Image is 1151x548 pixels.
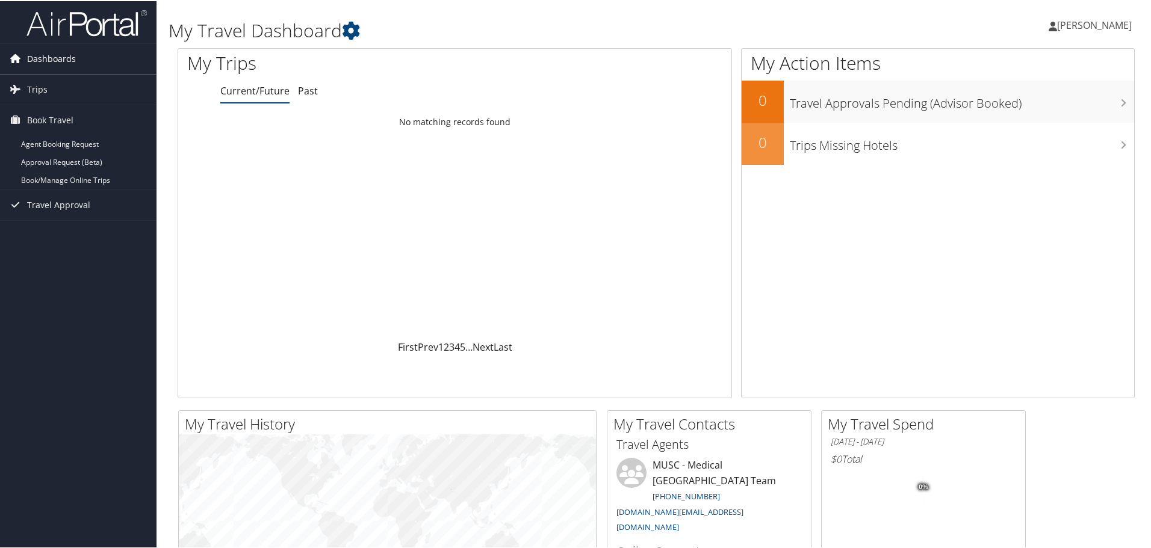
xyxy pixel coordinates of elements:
a: 0Trips Missing Hotels [742,122,1134,164]
h2: 0 [742,89,784,109]
h3: Travel Approvals Pending (Advisor Booked) [790,88,1134,111]
h2: My Travel History [185,413,596,433]
a: Last [494,339,512,353]
img: airportal-logo.png [26,8,147,36]
h2: 0 [742,131,784,152]
a: Prev [418,339,438,353]
h3: Trips Missing Hotels [790,130,1134,153]
span: [PERSON_NAME] [1057,17,1132,31]
a: 0Travel Approvals Pending (Advisor Booked) [742,79,1134,122]
a: 2 [444,339,449,353]
a: First [398,339,418,353]
h1: My Action Items [742,49,1134,75]
li: MUSC - Medical [GEOGRAPHIC_DATA] Team [610,457,808,537]
a: Next [473,339,494,353]
h2: My Travel Spend [828,413,1025,433]
a: [PERSON_NAME] [1049,6,1144,42]
a: 4 [455,339,460,353]
span: Trips [27,73,48,103]
span: Travel Approval [27,189,90,219]
span: Dashboards [27,43,76,73]
a: Past [298,83,318,96]
span: Book Travel [27,104,73,134]
h6: Total [831,451,1016,464]
tspan: 0% [919,482,928,490]
a: [DOMAIN_NAME][EMAIL_ADDRESS][DOMAIN_NAME] [616,505,743,532]
h1: My Trips [187,49,492,75]
span: … [465,339,473,353]
h1: My Travel Dashboard [169,17,819,42]
h6: [DATE] - [DATE] [831,435,1016,446]
h2: My Travel Contacts [613,413,811,433]
h3: Travel Agents [616,435,802,452]
a: 1 [438,339,444,353]
a: [PHONE_NUMBER] [653,490,720,500]
a: Current/Future [220,83,290,96]
td: No matching records found [178,110,731,132]
a: 3 [449,339,455,353]
a: 5 [460,339,465,353]
span: $0 [831,451,842,464]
